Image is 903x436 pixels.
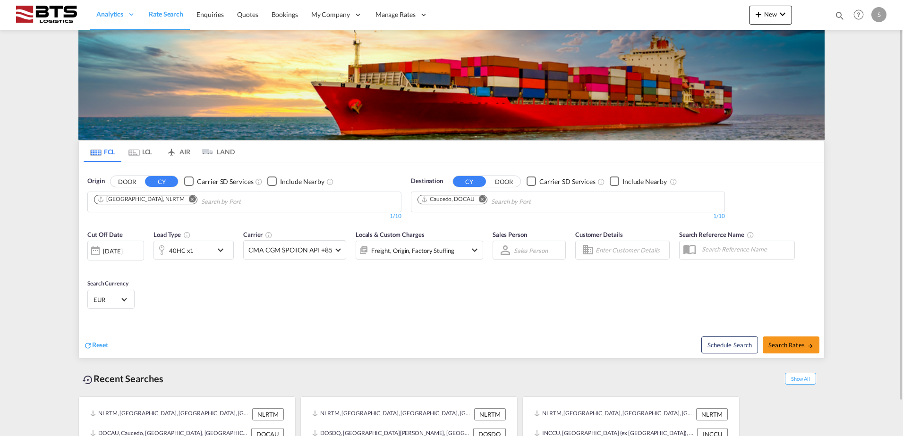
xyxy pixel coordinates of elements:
md-tab-item: LCL [121,141,159,162]
div: Rotterdam, NLRTM [97,195,185,203]
span: Customer Details [575,231,623,238]
md-icon: icon-refresh [84,341,92,350]
div: NLRTM [252,408,284,420]
span: Origin [87,176,104,186]
md-icon: icon-chevron-down [215,244,231,256]
div: [DATE] [103,247,122,255]
span: New [753,10,788,18]
div: [DATE] [87,241,144,260]
div: Recent Searches [78,368,167,389]
span: Search Reference Name [679,231,754,238]
div: Include Nearby [280,177,324,186]
span: Manage Rates [375,10,416,19]
div: Caucedo, DOCAU [421,195,475,203]
span: CMA CGM SPOTON API +85 [248,245,332,255]
md-icon: Your search will be saved by the below given name [747,231,754,239]
div: Help [851,7,871,24]
div: NLRTM [474,408,506,420]
input: Chips input. [201,194,291,210]
button: Remove [473,195,487,205]
div: Carrier SD Services [539,177,596,186]
span: EUR [94,295,120,304]
md-icon: icon-airplane [166,146,177,153]
span: Search Currency [87,280,128,287]
div: Include Nearby [622,177,667,186]
md-icon: The selected Trucker/Carrierwill be displayed in the rate results If the rates are from another f... [265,231,273,239]
span: Enquiries [196,10,224,18]
div: Press delete to remove this chip. [97,195,187,203]
span: Destination [411,176,443,186]
input: Chips input. [491,194,581,210]
div: NLRTM, Rotterdam, Netherlands, Western Europe, Europe [312,408,472,420]
button: DOOR [111,176,144,187]
div: NLRTM, Rotterdam, Netherlands, Western Europe, Europe [534,408,694,420]
div: Press delete to remove this chip. [421,195,477,203]
span: Analytics [96,9,123,19]
div: Carrier SD Services [197,177,253,186]
div: S [871,7,886,22]
div: icon-refreshReset [84,340,108,351]
md-select: Select Currency: € EUREuro [93,293,129,306]
md-pagination-wrapper: Use the left and right arrow keys to navigate between tabs [84,141,235,162]
md-icon: icon-chevron-down [469,244,480,256]
button: CY [453,176,486,187]
md-icon: icon-chevron-down [777,8,788,20]
span: Quotes [237,10,258,18]
div: NLRTM [696,408,728,420]
span: Search Rates [768,341,814,349]
md-datepicker: Select [87,260,94,272]
span: Locals & Custom Charges [356,231,425,238]
div: 1/10 [411,212,725,220]
div: icon-magnify [835,10,845,25]
div: 40HC x1icon-chevron-down [153,241,234,260]
md-checkbox: Checkbox No Ink [184,176,253,186]
button: DOOR [487,176,520,187]
button: Search Ratesicon-arrow-right [763,336,819,353]
md-tab-item: LAND [197,141,235,162]
md-checkbox: Checkbox No Ink [267,176,324,186]
md-icon: Unchecked: Ignores neighbouring ports when fetching rates.Checked : Includes neighbouring ports w... [326,178,334,185]
md-checkbox: Checkbox No Ink [527,176,596,186]
md-checkbox: Checkbox No Ink [610,176,667,186]
md-chips-wrap: Chips container. Use arrow keys to select chips. [416,192,585,210]
span: Load Type [153,231,191,238]
md-icon: icon-magnify [835,10,845,21]
md-icon: Unchecked: Ignores neighbouring ports when fetching rates.Checked : Includes neighbouring ports w... [670,178,677,185]
button: CY [145,176,178,187]
div: Freight Origin Factory Stuffingicon-chevron-down [356,241,483,260]
div: NLRTM, Rotterdam, Netherlands, Western Europe, Europe [90,408,250,420]
span: Bookings [272,10,298,18]
span: Show All [785,373,816,385]
img: cdcc71d0be7811ed9adfbf939d2aa0e8.png [14,4,78,25]
span: Carrier [243,231,273,238]
md-tab-item: FCL [84,141,121,162]
span: Sales Person [493,231,527,238]
span: Rate Search [149,10,183,18]
md-icon: icon-backup-restore [82,374,94,386]
div: Freight Origin Factory Stuffing [371,244,454,257]
div: 40HC x1 [169,244,194,257]
md-chips-wrap: Chips container. Use arrow keys to select chips. [93,192,295,210]
div: OriginDOOR CY Checkbox No InkUnchecked: Search for CY (Container Yard) services for all selected ... [79,162,824,358]
button: Remove [183,195,197,205]
md-icon: icon-arrow-right [807,343,814,349]
md-icon: icon-information-outline [183,231,191,239]
span: Reset [92,341,108,349]
md-icon: icon-plus 400-fg [753,8,764,20]
input: Search Reference Name [697,242,794,256]
input: Enter Customer Details [596,243,666,257]
button: icon-plus 400-fgNewicon-chevron-down [749,6,792,25]
md-tab-item: AIR [159,141,197,162]
span: Cut Off Date [87,231,123,238]
md-icon: Unchecked: Search for CY (Container Yard) services for all selected carriers.Checked : Search for... [597,178,605,185]
span: My Company [311,10,350,19]
img: LCL+%26+FCL+BACKGROUND.png [78,30,825,140]
button: Note: By default Schedule search will only considerorigin ports, destination ports and cut off da... [701,336,758,353]
span: Help [851,7,867,23]
md-select: Sales Person [513,243,549,257]
md-icon: Unchecked: Search for CY (Container Yard) services for all selected carriers.Checked : Search for... [255,178,263,185]
div: 1/10 [87,212,401,220]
